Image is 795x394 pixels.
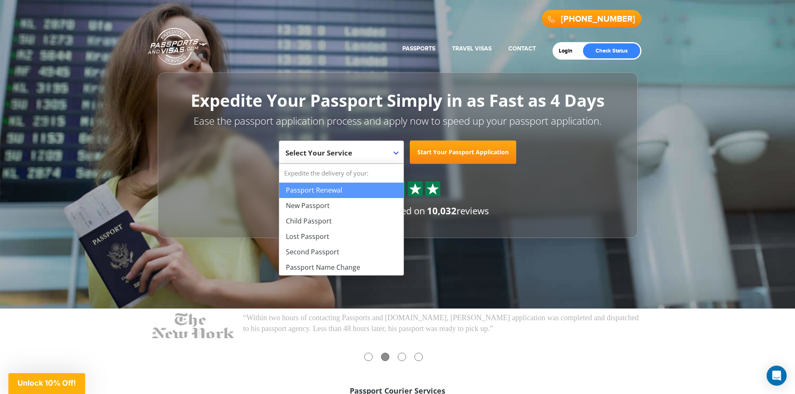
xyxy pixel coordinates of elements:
span: Unlock 10% Off! [18,379,76,387]
img: NY-Times [151,313,235,354]
a: Login [559,48,578,54]
p: Ease the passport application process and apply now to speed up your passport application. [177,114,619,128]
img: Sprite St [409,183,421,195]
span: reviews [427,204,489,217]
a: Start Your Passport Application [410,141,516,164]
span: Select Your Service [285,144,395,167]
span: Select Your Service [279,141,404,164]
li: Second Passport [279,244,404,260]
span: based on [386,204,425,217]
li: Passport Renewal [279,183,404,198]
strong: 10,032 [427,204,457,217]
li: New Passport [279,198,404,213]
li: Lost Passport [279,229,404,244]
a: Passports [402,45,435,52]
div: Open Intercom Messenger [767,366,787,386]
div: Unlock 10% Off! [8,373,85,394]
img: Sprite St [427,183,439,195]
h1: Expedite Your Passport Simply in as Fast as 4 Days [177,91,619,110]
li: Passport Name Change [279,260,404,275]
p: “Within two hours of contacting Passports and [DOMAIN_NAME], [PERSON_NAME] application was comple... [243,313,644,334]
a: Contact [508,45,536,52]
span: Select Your Service [285,148,352,158]
li: Expedite the delivery of your: [279,164,404,275]
a: Passports & [DOMAIN_NAME] [148,28,207,65]
a: Travel Visas [452,45,492,52]
strong: Expedite the delivery of your: [279,164,404,183]
a: [PHONE_NUMBER] [561,14,635,24]
li: Child Passport [279,213,404,229]
a: Check Status [583,43,640,58]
